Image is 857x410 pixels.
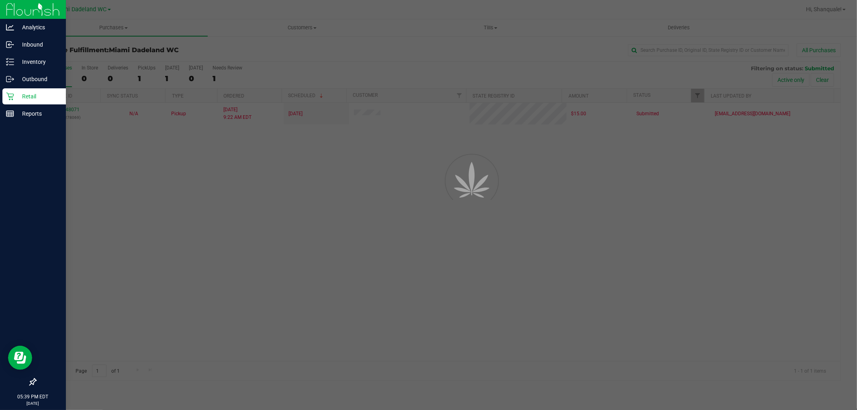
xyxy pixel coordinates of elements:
[6,75,14,83] inline-svg: Outbound
[4,400,62,406] p: [DATE]
[14,92,62,101] p: Retail
[4,393,62,400] p: 05:39 PM EDT
[6,92,14,100] inline-svg: Retail
[8,346,32,370] iframe: Resource center
[14,40,62,49] p: Inbound
[14,22,62,32] p: Analytics
[14,74,62,84] p: Outbound
[6,58,14,66] inline-svg: Inventory
[6,23,14,31] inline-svg: Analytics
[14,57,62,67] p: Inventory
[6,110,14,118] inline-svg: Reports
[6,41,14,49] inline-svg: Inbound
[14,109,62,118] p: Reports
